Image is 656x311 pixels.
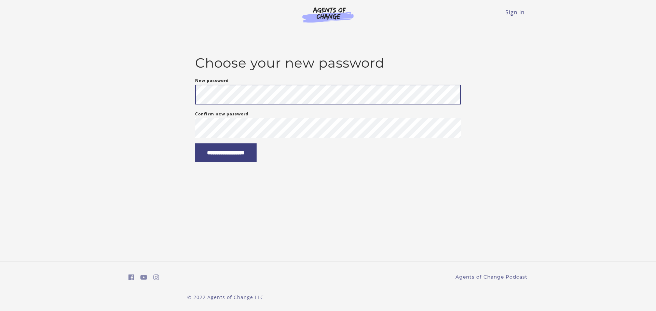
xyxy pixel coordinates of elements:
[195,76,229,85] label: New password
[153,272,159,282] a: https://www.instagram.com/agentsofchangeprep/ (Open in a new window)
[153,274,159,281] i: https://www.instagram.com/agentsofchangeprep/ (Open in a new window)
[140,272,147,282] a: https://www.youtube.com/c/AgentsofChangeTestPrepbyMeaganMitchell (Open in a new window)
[505,9,525,16] a: Sign In
[195,110,249,118] label: Confirm new password
[140,274,147,281] i: https://www.youtube.com/c/AgentsofChangeTestPrepbyMeaganMitchell (Open in a new window)
[295,7,361,23] img: Agents of Change Logo
[128,274,134,281] i: https://www.facebook.com/groups/aswbtestprep (Open in a new window)
[195,55,461,71] h2: Choose your new password
[455,273,528,281] a: Agents of Change Podcast
[128,294,323,301] p: © 2022 Agents of Change LLC
[128,272,134,282] a: https://www.facebook.com/groups/aswbtestprep (Open in a new window)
